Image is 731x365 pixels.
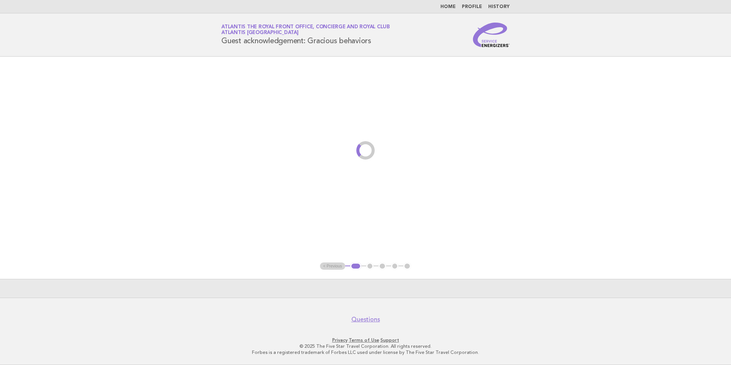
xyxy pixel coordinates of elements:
[488,5,510,9] a: History
[380,337,399,343] a: Support
[132,343,599,349] p: © 2025 The Five Star Travel Corporation. All rights reserved.
[221,25,390,45] h1: Guest acknowledgement: Gracious behaviors
[440,5,456,9] a: Home
[473,23,510,47] img: Service Energizers
[351,316,380,323] a: Questions
[132,349,599,355] p: Forbes is a registered trademark of Forbes LLC used under license by The Five Star Travel Corpora...
[462,5,482,9] a: Profile
[132,337,599,343] p: · ·
[349,337,379,343] a: Terms of Use
[221,31,299,36] span: Atlantis [GEOGRAPHIC_DATA]
[332,337,348,343] a: Privacy
[221,24,390,35] a: Atlantis The Royal Front Office, Concierge and Royal ClubAtlantis [GEOGRAPHIC_DATA]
